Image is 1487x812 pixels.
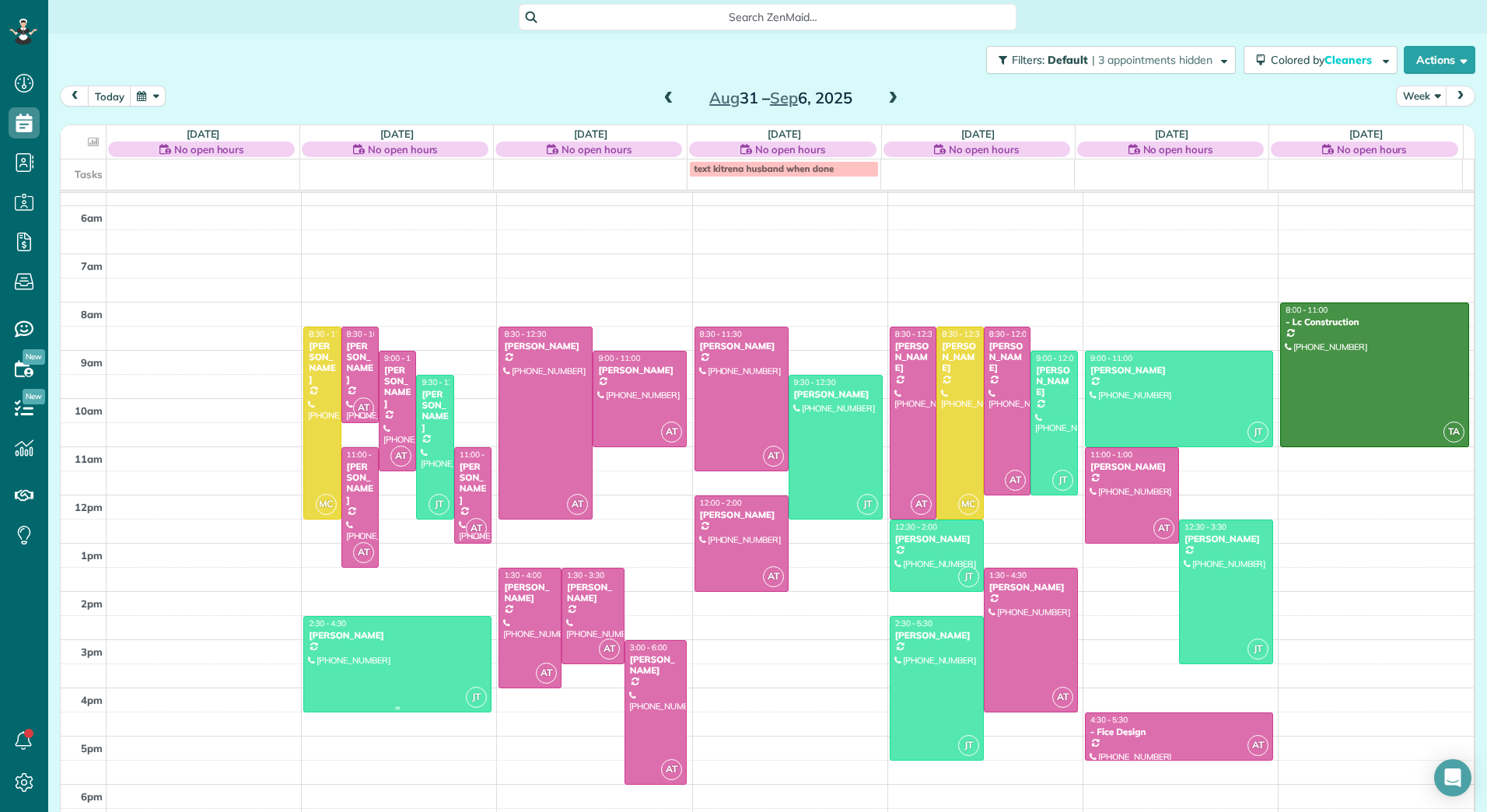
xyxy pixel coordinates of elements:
[961,128,995,140] a: [DATE]
[566,582,620,604] div: [PERSON_NAME]
[958,566,979,587] span: JT
[1092,53,1212,67] span: | 3 appointments hidden
[1090,726,1268,737] div: - Fice Design
[755,142,825,157] span: No open hours
[390,446,411,467] span: AT
[309,618,346,628] span: 2:30 - 4:30
[895,522,937,532] span: 12:30 - 2:00
[1247,422,1268,443] span: JT
[911,494,932,515] span: AT
[1090,450,1132,460] span: 11:00 - 1:00
[309,329,351,339] span: 8:30 - 12:30
[347,329,389,339] span: 8:30 - 10:30
[81,694,103,706] span: 4pm
[88,86,131,107] button: today
[949,142,1019,157] span: No open hours
[1048,53,1089,67] span: Default
[857,494,878,515] span: JT
[988,582,1073,593] div: [PERSON_NAME]
[75,501,103,513] span: 12pm
[429,494,450,515] span: JT
[187,128,220,140] a: [DATE]
[989,570,1027,580] span: 1:30 - 4:30
[422,377,464,387] span: 9:30 - 12:30
[380,128,414,140] a: [DATE]
[894,341,932,374] div: [PERSON_NAME]
[958,494,979,515] span: MC
[1244,46,1398,74] button: Colored byCleaners
[421,389,449,434] div: [PERSON_NAME]
[629,654,683,677] div: [PERSON_NAME]
[1349,128,1383,140] a: [DATE]
[895,329,937,339] span: 8:30 - 12:30
[1090,353,1132,363] span: 9:00 - 11:00
[503,341,588,352] div: [PERSON_NAME]
[174,142,244,157] span: No open hours
[1404,46,1475,74] button: Actions
[504,570,541,580] span: 1:30 - 4:00
[567,494,588,515] span: AT
[1143,142,1213,157] span: No open hours
[1286,305,1328,315] span: 8:00 - 11:00
[763,446,784,467] span: AT
[81,260,103,272] span: 7am
[81,212,103,224] span: 6am
[562,142,632,157] span: No open hours
[1036,353,1078,363] span: 9:00 - 12:00
[694,163,834,174] span: text kitrena husband when done
[459,461,487,506] div: [PERSON_NAME]
[81,549,103,562] span: 1pm
[346,341,374,386] div: [PERSON_NAME]
[308,630,487,641] div: [PERSON_NAME]
[466,518,487,539] span: AT
[894,534,979,544] div: [PERSON_NAME]
[567,570,604,580] span: 1:30 - 3:30
[599,639,620,660] span: AT
[770,88,798,107] span: Sep
[23,389,45,404] span: New
[1090,461,1174,472] div: [PERSON_NAME]
[75,453,103,465] span: 11am
[941,341,979,374] div: [PERSON_NAME]
[958,735,979,756] span: JT
[1090,715,1128,725] span: 4:30 - 5:30
[1035,365,1073,398] div: [PERSON_NAME]
[700,329,742,339] span: 8:30 - 11:30
[597,365,682,376] div: [PERSON_NAME]
[81,597,103,610] span: 2pm
[1337,142,1407,157] span: No open hours
[1285,317,1464,327] div: - Lc Construction
[75,404,103,417] span: 10am
[1052,470,1073,491] span: JT
[81,308,103,320] span: 8am
[684,89,878,107] h2: 31 – 6, 2025
[661,422,682,443] span: AT
[346,461,374,506] div: [PERSON_NAME]
[1247,735,1268,756] span: AT
[1443,422,1464,443] span: TA
[60,86,89,107] button: prev
[574,128,607,140] a: [DATE]
[1005,470,1026,491] span: AT
[1090,365,1268,376] div: [PERSON_NAME]
[794,377,836,387] span: 9:30 - 12:30
[793,389,878,400] div: [PERSON_NAME]
[942,329,984,339] span: 8:30 - 12:30
[353,397,374,418] span: AT
[81,742,103,754] span: 5pm
[383,365,411,410] div: [PERSON_NAME]
[308,341,336,386] div: [PERSON_NAME]
[460,450,502,460] span: 11:00 - 1:00
[384,353,426,363] span: 9:00 - 11:30
[630,642,667,653] span: 3:00 - 6:00
[598,353,640,363] span: 9:00 - 11:00
[700,498,742,508] span: 12:00 - 2:00
[316,494,337,515] span: MC
[895,618,932,628] span: 2:30 - 5:30
[81,646,103,658] span: 3pm
[536,663,557,684] span: AT
[763,566,784,587] span: AT
[466,687,487,708] span: JT
[1012,53,1044,67] span: Filters:
[894,630,979,641] div: [PERSON_NAME]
